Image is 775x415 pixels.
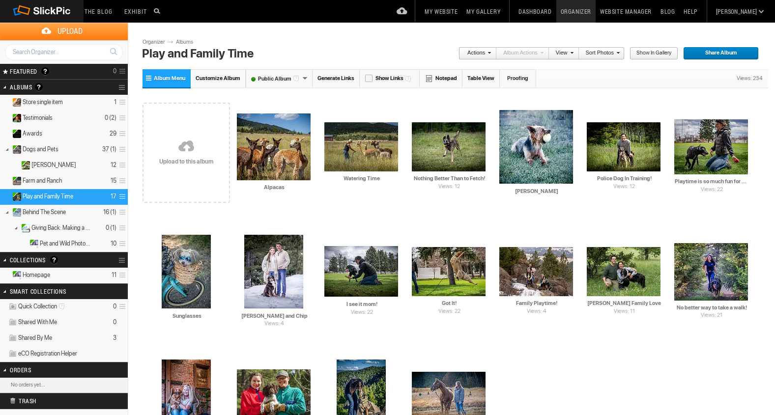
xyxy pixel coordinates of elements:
input: Got It! [412,299,487,308]
span: Farm and Ranch [23,177,62,185]
input: Watering Time [324,174,399,183]
a: Expand [18,237,28,245]
span: FEATURED [7,67,37,75]
img: walking_in_the_woods_7R47021_LuminarNeo-edit-Edit.webp [674,243,748,301]
span: Giving Back: Making a Difference... [31,224,92,232]
span: Awards [23,130,42,138]
ins: Public Album [8,130,22,138]
ins: Unlisted Album [8,98,22,107]
h2: Albums [10,80,92,95]
input: Sweet Rosie [499,187,574,195]
img: 20250724_Mulholland_502374.webp [499,110,573,184]
a: Album Actions [496,47,544,60]
span: Views: 22 [324,308,399,317]
a: Table View [462,69,500,87]
a: Expand [1,98,10,106]
font: Public Album [246,76,302,82]
a: Show Links [360,69,420,87]
img: Got_It%21.webp [412,247,486,296]
h2: Trash [10,393,101,408]
a: Notepad [420,69,462,87]
img: 3_and_dogs.webp [499,247,573,296]
span: Behind The Scene [23,208,66,216]
img: 20250801_Mulholland_42234.webp [324,122,398,171]
a: Expand [1,130,10,137]
span: Play and Family Time [23,193,73,200]
span: Store single item [23,98,63,106]
input: No better way to take a walk! [674,303,749,312]
a: Expand [1,271,10,278]
img: Police_Dog_In_Training%21.webp [587,122,660,171]
img: ico_album_coll.png [8,318,17,327]
span: Views: 22 [412,307,487,316]
input: Sunglasses [149,311,224,320]
span: Dogs and Pets [23,145,58,153]
a: Collapse [9,221,23,234]
span: Pet and Wild Photography [40,240,91,248]
img: 20250801_Mulholland_42265.webp [237,113,311,180]
input: Search photos on SlickPic... [152,5,164,17]
ins: Public Album [17,161,30,169]
a: Collection Options [118,253,128,267]
span: Shared By Me [18,334,52,342]
span: Views: 4 [244,320,304,328]
a: Search [104,43,122,60]
span: Album Menu [154,75,185,82]
input: Playtime is so much fun for both of us! [674,177,749,186]
span: Homepage [23,271,50,279]
img: ricker.webp [412,122,486,171]
img: ico_album_coll.png [8,334,17,342]
ins: Public Album [8,208,22,217]
a: Expand [1,114,10,121]
img: 20250719_Mulholland_1000497.webp [162,235,211,308]
div: Views: 234 [732,70,768,87]
span: Customize Album [196,75,240,82]
ins: Public Album [26,240,39,248]
span: Show in Gallery [630,47,671,60]
h2: Smart Collections [10,284,92,299]
input: I see it mom! [324,300,399,309]
span: Quick Collection [18,303,68,310]
span: Reggie [31,161,76,169]
img: I_see_it_mom%21.webp [324,246,398,297]
ins: Public Album [8,193,22,201]
input: Alpacas [237,183,312,192]
input: Police Dog In Training! [587,174,661,183]
a: View [549,47,574,60]
img: ico_album_quick.png [8,303,17,311]
a: Proofing [500,69,536,87]
span: Share Album [683,47,752,60]
a: Expand [1,177,10,184]
a: Collapse [1,193,10,200]
span: Views: 4 [499,307,574,316]
input: Nothing Better Than to Fetch! [412,174,487,183]
ins: Public Album [17,224,30,232]
input: Payge, Mark and Chip [237,311,312,320]
a: Expand [10,159,19,166]
input: Family Playtime! [499,299,574,308]
ins: Public Collection [8,271,22,279]
span: Testimonials [23,114,53,122]
b: No orders yet... [11,382,45,388]
img: Payge_and_Mark-Edit.webp [244,235,303,308]
a: Albums [173,38,203,46]
input: Search Organizer... [5,44,123,60]
span: Views: 12 [412,183,487,191]
a: Generate Links [313,69,360,87]
ins: Public Album [8,114,22,122]
span: Views: 21 [674,311,749,320]
img: ico_album_coll.png [8,350,17,358]
a: Actions [459,47,491,60]
a: Sort Photos [579,47,620,60]
span: Shared With Me [18,318,57,326]
span: Views: 11 [587,307,661,316]
span: Views: 12 [587,183,661,191]
ins: Public Album [8,145,22,154]
ins: Public Album [8,177,22,185]
h2: Collections [10,252,92,267]
input: McKinney Family Love [587,299,661,308]
h2: Orders [10,362,92,377]
span: eCO Registration Helper [18,350,77,358]
span: Views: 22 [674,186,749,194]
img: family_best_7R47675-Edit.webp [587,247,660,296]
